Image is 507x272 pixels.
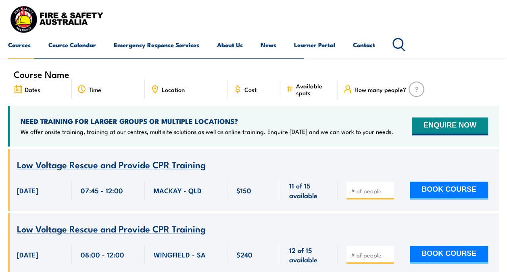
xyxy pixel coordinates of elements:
[410,246,488,264] button: BOOK COURSE
[17,222,206,235] span: Low Voltage Rescue and Provide CPR Training
[217,35,243,54] a: About Us
[353,35,375,54] a: Contact
[355,86,406,93] span: How many people?
[244,86,257,93] span: Cost
[296,82,332,96] span: Available spots
[289,245,329,264] span: 12 of 15 available
[154,250,206,259] span: WINGFIELD - SA
[48,35,96,54] a: Course Calendar
[17,186,38,195] span: [DATE]
[17,250,38,259] span: [DATE]
[21,128,393,136] p: We offer onsite training, training at our centres, multisite solutions as well as online training...
[351,187,391,195] input: # of people
[412,117,488,135] button: ENQUIRE NOW
[261,35,276,54] a: News
[17,157,206,171] span: Low Voltage Rescue and Provide CPR Training
[114,35,199,54] a: Emergency Response Services
[81,186,123,195] span: 07:45 - 12:00
[21,117,393,126] h4: NEED TRAINING FOR LARGER GROUPS OR MULTIPLE LOCATIONS?
[17,224,206,234] a: Low Voltage Rescue and Provide CPR Training
[289,181,329,200] span: 11 of 15 available
[81,250,124,259] span: 08:00 - 12:00
[8,35,31,54] a: Courses
[351,251,391,259] input: # of people
[17,160,206,170] a: Low Voltage Rescue and Provide CPR Training
[236,250,252,259] span: $240
[410,182,488,199] button: BOOK COURSE
[25,86,40,93] span: Dates
[154,186,202,195] span: MACKAY - QLD
[89,86,101,93] span: Time
[236,186,251,195] span: $150
[162,86,185,93] span: Location
[294,35,335,54] a: Learner Portal
[14,71,69,77] span: Course Name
